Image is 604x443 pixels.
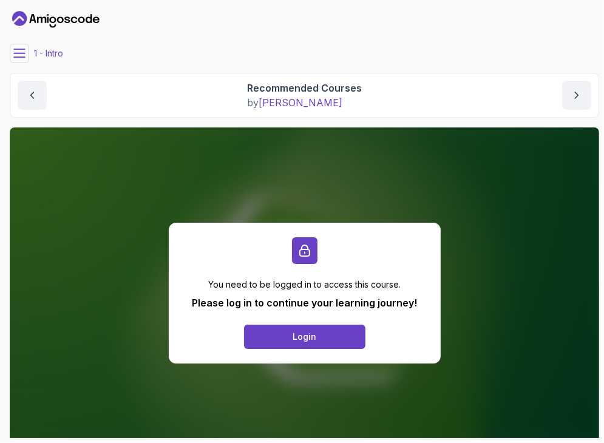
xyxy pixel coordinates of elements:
p: Recommended Courses [247,81,362,95]
p: by [247,95,362,110]
p: Please log in to continue your learning journey! [192,296,417,310]
button: Login [244,325,365,349]
span: [PERSON_NAME] [259,96,342,109]
p: 1 - Intro [34,47,63,59]
div: Login [293,331,316,343]
p: You need to be logged in to access this course. [192,279,417,291]
a: Dashboard [12,10,100,29]
button: next content [562,81,591,110]
button: previous content [18,81,47,110]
